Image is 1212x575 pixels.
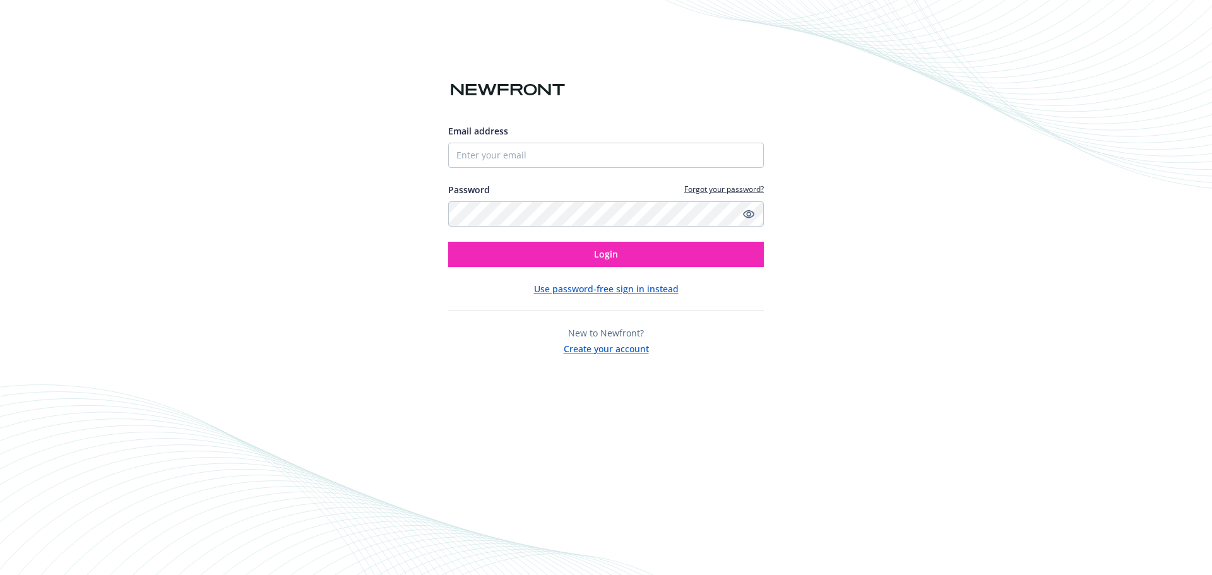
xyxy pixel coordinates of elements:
[448,143,764,168] input: Enter your email
[448,183,490,196] label: Password
[448,79,567,101] img: Newfront logo
[564,340,649,355] button: Create your account
[568,327,644,339] span: New to Newfront?
[684,184,764,194] a: Forgot your password?
[448,242,764,267] button: Login
[741,206,756,222] a: Show password
[448,125,508,137] span: Email address
[534,282,679,295] button: Use password-free sign in instead
[594,248,618,260] span: Login
[448,201,764,227] input: Enter your password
